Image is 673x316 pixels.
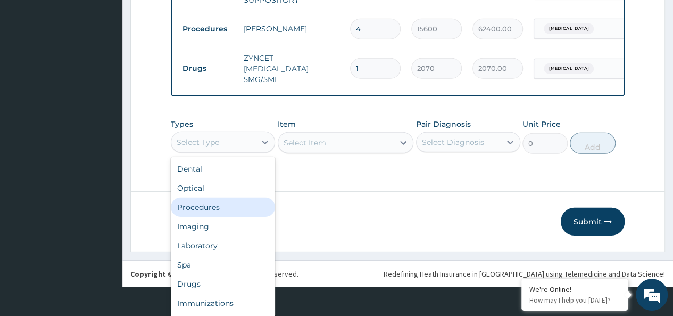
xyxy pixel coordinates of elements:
[5,206,203,244] textarea: Type your message and hit 'Enter'
[561,208,625,236] button: Submit
[171,179,275,198] div: Optical
[177,137,219,148] div: Select Type
[171,274,275,294] div: Drugs
[20,53,43,80] img: d_794563401_company_1708531726252_794563401
[55,60,179,74] div: Chat with us now
[238,18,345,39] td: [PERSON_NAME]
[384,269,665,279] div: Redefining Heath Insurance in [GEOGRAPHIC_DATA] using Telemedicine and Data Science!
[422,137,484,148] div: Select Diagnosis
[416,119,471,129] label: Pair Diagnosis
[62,92,147,199] span: We're online!
[175,5,200,31] div: Minimize live chat window
[171,217,275,236] div: Imaging
[529,296,620,305] p: How may I help you today?
[171,120,193,129] label: Types
[171,236,275,255] div: Laboratory
[544,63,594,74] span: [MEDICAL_DATA]
[570,133,615,154] button: Add
[122,260,673,287] footer: All rights reserved.
[544,23,594,34] span: [MEDICAL_DATA]
[171,159,275,179] div: Dental
[278,119,296,129] label: Item
[238,47,345,90] td: ZYNCET [MEDICAL_DATA] 5MG/5ML
[529,285,620,294] div: We're Online!
[171,294,275,313] div: Immunizations
[130,269,238,279] strong: Copyright © 2017 .
[171,255,275,274] div: Spa
[177,19,238,39] td: Procedures
[177,59,238,78] td: Drugs
[522,119,561,129] label: Unit Price
[171,198,275,217] div: Procedures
